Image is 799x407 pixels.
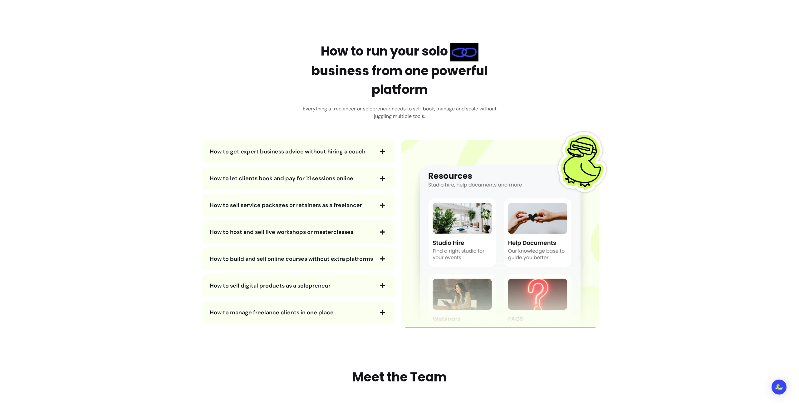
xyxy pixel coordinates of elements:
[210,148,365,155] span: How to get expert business advice without hiring a coach
[210,254,388,264] button: How to build and sell online courses without extra platforms
[210,200,388,211] button: How to sell service packages or retainers as a freelancer
[450,43,478,61] img: link Blue
[210,146,388,157] button: How to get expert business advice without hiring a coach
[352,368,447,386] h2: Meet the Team
[210,175,353,182] span: How to let clients book and pay for 1:1 sessions online
[210,228,353,236] span: How to host and sell live workshops or masterclasses
[298,42,501,99] h2: How to run your solo business from one powerful platform
[210,307,388,318] button: How to manage freelance clients in one place
[210,227,388,237] button: How to host and sell live workshops or masterclasses
[210,280,388,291] button: How to sell digital products as a solopreneur
[210,173,388,184] button: How to let clients book and pay for 1:1 sessions online
[298,105,501,120] h3: Everything a freelancer or solopreneur needs to sell, book, manage and scale without juggling mul...
[552,131,615,193] img: Fluum Duck sticker
[210,201,362,209] span: How to sell service packages or retainers as a freelancer
[210,282,331,289] span: How to sell digital products as a solopreneur
[210,255,373,263] span: How to build and sell online courses without extra platforms
[210,309,334,316] span: How to manage freelance clients in one place
[772,380,787,395] div: Open Intercom Messenger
